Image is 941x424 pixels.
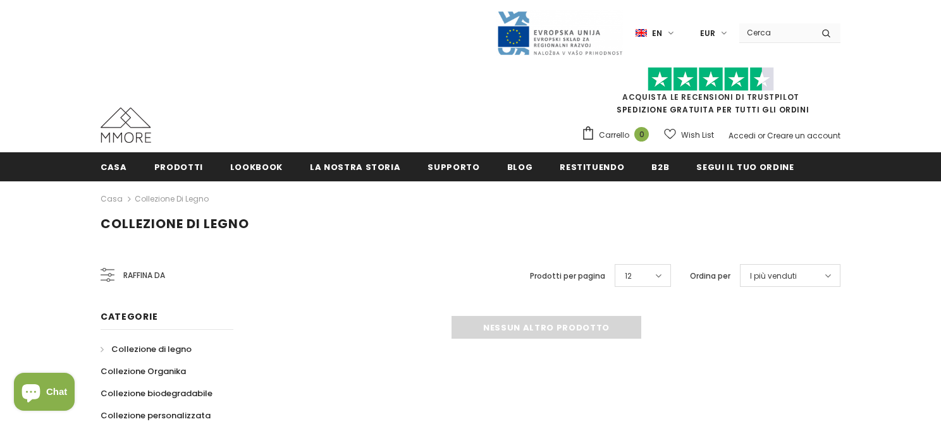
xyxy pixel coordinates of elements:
[560,152,624,181] a: Restituendo
[622,92,799,102] a: Acquista le recensioni di TrustPilot
[739,23,812,42] input: Search Site
[427,152,479,181] a: supporto
[101,161,127,173] span: Casa
[696,152,794,181] a: Segui il tuo ordine
[530,270,605,282] label: Prodotti per pagina
[230,161,283,173] span: Lookbook
[507,152,533,181] a: Blog
[101,365,186,377] span: Collezione Organika
[154,161,203,173] span: Prodotti
[101,338,192,360] a: Collezione di legno
[310,161,400,173] span: La nostra storia
[634,127,649,142] span: 0
[750,270,797,282] span: I più venduti
[496,10,623,56] img: Javni Razpis
[101,191,123,207] a: Casa
[101,409,211,421] span: Collezione personalizzata
[135,193,209,204] a: Collezione di legno
[101,382,212,404] a: Collezione biodegradabile
[599,129,629,142] span: Carrello
[496,27,623,38] a: Javni Razpis
[625,270,632,282] span: 12
[310,152,400,181] a: La nostra storia
[101,215,249,233] span: Collezione di legno
[101,387,212,399] span: Collezione biodegradabile
[427,161,479,173] span: supporto
[230,152,283,181] a: Lookbook
[560,161,624,173] span: Restituendo
[690,270,730,282] label: Ordina per
[696,161,794,173] span: Segui il tuo ordine
[101,360,186,382] a: Collezione Organika
[581,73,840,115] span: SPEDIZIONE GRATUITA PER TUTTI GLI ORDINI
[700,27,715,40] span: EUR
[101,107,151,143] img: Casi MMORE
[767,130,840,141] a: Creare un account
[648,67,774,92] img: Fidati di Pilot Stars
[154,152,203,181] a: Prodotti
[123,269,165,282] span: Raffina da
[101,310,157,323] span: Categorie
[681,129,714,142] span: Wish List
[652,27,662,40] span: en
[664,124,714,146] a: Wish List
[111,343,192,355] span: Collezione di legno
[758,130,765,141] span: or
[651,152,669,181] a: B2B
[507,161,533,173] span: Blog
[581,126,655,145] a: Carrello 0
[729,130,756,141] a: Accedi
[651,161,669,173] span: B2B
[636,28,647,39] img: i-lang-1.png
[101,152,127,181] a: Casa
[10,373,78,414] inbox-online-store-chat: Shopify online store chat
